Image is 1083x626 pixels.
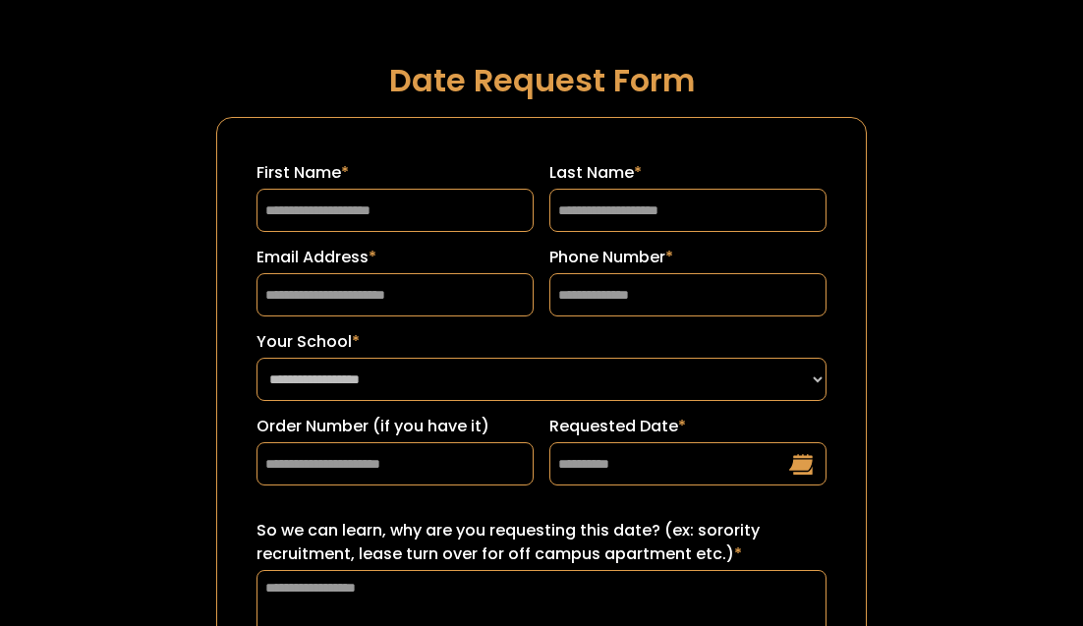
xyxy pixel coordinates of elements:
[256,415,534,438] label: Order Number (if you have it)
[256,246,534,269] label: Email Address
[256,519,826,566] label: So we can learn, why are you requesting this date? (ex: sorority recruitment, lease turn over for...
[549,246,826,269] label: Phone Number
[216,63,866,97] h1: Date Request Form
[256,161,534,185] label: First Name
[549,415,826,438] label: Requested Date
[256,330,826,354] label: Your School
[549,161,826,185] label: Last Name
